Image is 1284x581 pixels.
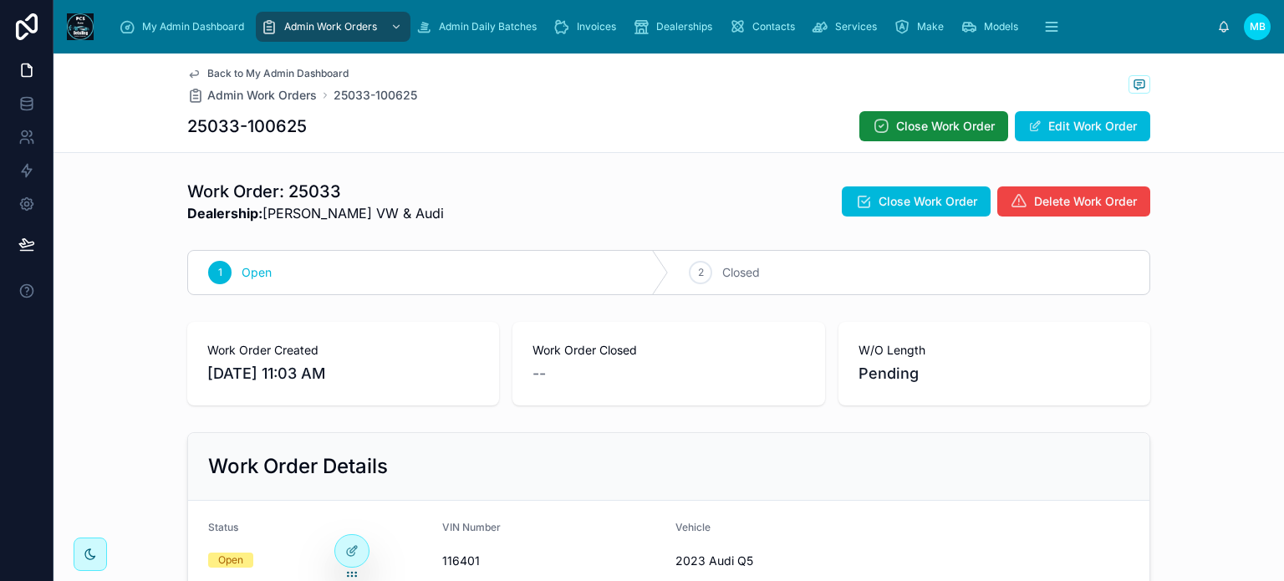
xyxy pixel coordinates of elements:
[879,193,977,210] span: Close Work Order
[835,20,877,33] span: Services
[207,87,317,104] span: Admin Work Orders
[410,12,548,42] a: Admin Daily Batches
[984,20,1018,33] span: Models
[1250,20,1266,33] span: MB
[439,20,537,33] span: Admin Daily Batches
[442,553,663,569] span: 116401
[187,67,349,80] a: Back to My Admin Dashboard
[187,203,444,223] span: [PERSON_NAME] VW & Audi
[207,342,479,359] span: Work Order Created
[628,12,724,42] a: Dealerships
[1015,111,1150,141] button: Edit Work Order
[114,12,256,42] a: My Admin Dashboard
[807,12,889,42] a: Services
[187,180,444,203] h1: Work Order: 25033
[142,20,244,33] span: My Admin Dashboard
[532,342,804,359] span: Work Order Closed
[656,20,712,33] span: Dealerships
[187,205,262,222] strong: Dealership:
[859,111,1008,141] button: Close Work Order
[256,12,410,42] a: Admin Work Orders
[218,553,243,568] div: Open
[548,12,628,42] a: Invoices
[1034,193,1137,210] span: Delete Work Order
[532,362,546,385] span: --
[917,20,944,33] span: Make
[752,20,795,33] span: Contacts
[675,553,896,569] span: 2023 Audi Q5
[208,521,238,533] span: Status
[207,67,349,80] span: Back to My Admin Dashboard
[859,362,1130,385] span: Pending
[675,521,711,533] span: Vehicle
[896,118,995,135] span: Close Work Order
[955,12,1030,42] a: Models
[997,186,1150,217] button: Delete Work Order
[889,12,955,42] a: Make
[334,87,417,104] a: 25033-100625
[207,362,479,385] span: [DATE] 11:03 AM
[208,453,388,480] h2: Work Order Details
[284,20,377,33] span: Admin Work Orders
[842,186,991,217] button: Close Work Order
[242,264,272,281] span: Open
[442,521,501,533] span: VIN Number
[187,115,307,138] h1: 25033-100625
[724,12,807,42] a: Contacts
[722,264,760,281] span: Closed
[67,13,94,40] img: App logo
[698,266,704,279] span: 2
[107,8,1217,45] div: scrollable content
[859,342,1130,359] span: W/O Length
[577,20,616,33] span: Invoices
[187,87,317,104] a: Admin Work Orders
[218,266,222,279] span: 1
